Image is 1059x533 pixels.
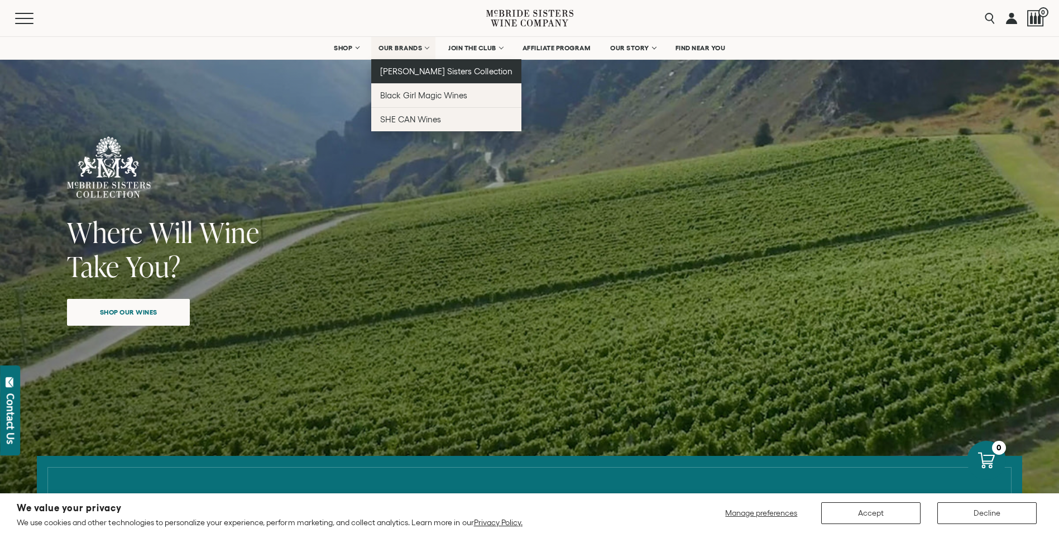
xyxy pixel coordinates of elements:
a: Privacy Policy. [474,518,523,527]
span: Manage preferences [725,508,797,517]
span: You? [126,247,181,285]
a: SHE CAN Wines [371,107,521,131]
a: Black Girl Magic Wines [371,83,521,107]
span: FIND NEAR YOU [675,44,726,52]
span: OUR BRANDS [378,44,422,52]
p: We use cookies and other technologies to personalize your experience, perform marketing, and coll... [17,517,523,527]
button: Mobile Menu Trigger [15,13,55,24]
span: AFFILIATE PROGRAM [523,44,591,52]
span: Shop our wines [80,301,177,323]
a: FIND NEAR YOU [668,37,733,59]
span: Where [67,213,143,251]
span: OUR STORY [610,44,649,52]
a: SHOP [327,37,366,59]
span: 0 [1038,7,1048,17]
span: [PERSON_NAME] Sisters Collection [380,66,512,76]
span: Take [67,247,119,285]
h2: We value your privacy [17,503,523,513]
a: OUR BRANDS [371,37,435,59]
a: AFFILIATE PROGRAM [515,37,598,59]
span: SHOP [334,44,353,52]
div: Contact Us [5,393,16,444]
div: 0 [992,441,1006,455]
a: Shop our wines [67,299,190,326]
a: [PERSON_NAME] Sisters Collection [371,59,521,83]
span: Wine [199,213,260,251]
button: Manage preferences [718,502,804,524]
a: OUR STORY [603,37,663,59]
a: JOIN THE CLUB [441,37,510,59]
button: Decline [937,502,1037,524]
span: Black Girl Magic Wines [380,91,467,100]
button: Accept [821,502,921,524]
span: Will [149,213,193,251]
span: SHE CAN Wines [380,115,441,124]
span: JOIN THE CLUB [448,44,496,52]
